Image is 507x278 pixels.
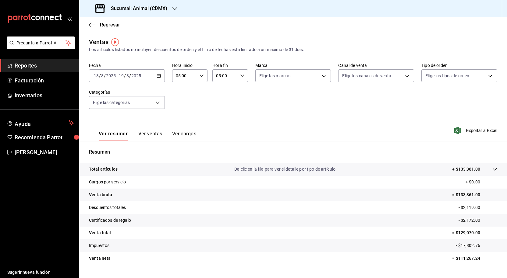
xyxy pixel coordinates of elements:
button: Ver cargos [172,131,197,141]
div: Ventas [89,37,108,47]
span: Regresar [100,22,120,28]
label: Categorías [89,90,165,94]
input: -- [126,73,129,78]
span: Sugerir nueva función [7,269,74,276]
div: navigation tabs [99,131,196,141]
span: Pregunta a Parrot AI [16,40,66,46]
p: - $17,802.76 [456,242,497,249]
button: Ver resumen [99,131,129,141]
input: -- [101,73,104,78]
p: Venta bruta [89,192,112,198]
p: Venta neta [89,255,111,262]
p: Certificados de regalo [89,217,131,224]
span: [PERSON_NAME] [15,148,74,156]
p: Total artículos [89,166,118,172]
a: Pregunta a Parrot AI [4,44,75,50]
button: open_drawer_menu [67,16,72,21]
p: - $2,119.00 [459,204,497,211]
span: Ayuda [15,119,66,127]
p: - $2,172.00 [459,217,497,224]
label: Hora inicio [172,63,207,68]
button: Pregunta a Parrot AI [7,36,75,49]
input: -- [94,73,99,78]
span: Inventarios [15,91,74,99]
span: Facturación [15,76,74,85]
p: = $129,070.00 [452,230,497,236]
p: Cargos por servicio [89,179,126,185]
img: Tooltip marker [111,38,119,46]
span: / [99,73,101,78]
p: Da clic en la fila para ver el detalle por tipo de artículo [234,166,335,172]
label: Canal de venta [338,63,414,68]
span: / [104,73,106,78]
button: Regresar [89,22,120,28]
h3: Sucursal: Animal (CDMX) [106,5,167,12]
span: / [129,73,131,78]
p: + $0.00 [466,179,497,185]
span: Recomienda Parrot [15,133,74,141]
div: Los artículos listados no incluyen descuentos de orden y el filtro de fechas está limitado a un m... [89,47,497,53]
input: ---- [131,73,141,78]
label: Tipo de orden [421,63,497,68]
button: Ver ventas [138,131,162,141]
span: - [117,73,118,78]
p: Impuestos [89,242,109,249]
p: Resumen [89,148,497,156]
label: Fecha [89,63,165,68]
span: / [124,73,126,78]
span: Elige las categorías [93,99,130,106]
span: Elige las marcas [259,73,290,79]
label: Marca [255,63,331,68]
p: = $133,361.00 [452,192,497,198]
p: = $111,267.24 [452,255,497,262]
input: ---- [106,73,116,78]
span: Elige los tipos de orden [425,73,469,79]
p: Venta total [89,230,111,236]
p: Descuentos totales [89,204,126,211]
span: Reportes [15,61,74,70]
input: -- [119,73,124,78]
button: Exportar a Excel [456,127,497,134]
span: Elige los canales de venta [342,73,391,79]
label: Hora fin [212,63,248,68]
p: + $133,361.00 [452,166,480,172]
